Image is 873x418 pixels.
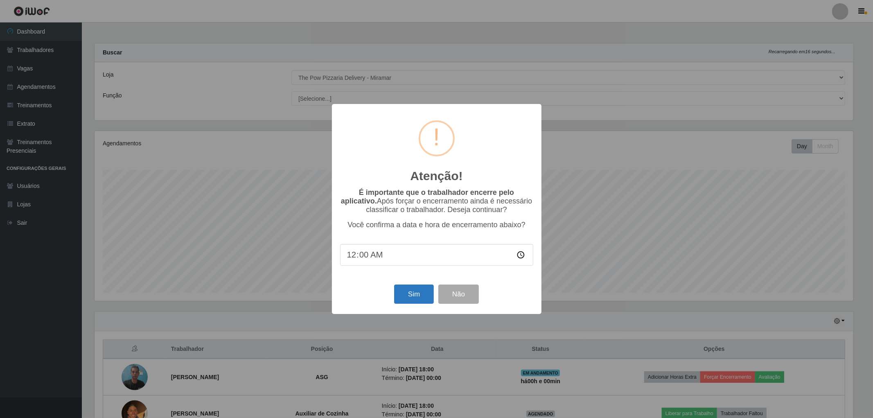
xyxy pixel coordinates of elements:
b: É importante que o trabalhador encerre pelo aplicativo. [341,188,514,205]
button: Não [438,285,479,304]
button: Sim [394,285,434,304]
p: Você confirma a data e hora de encerramento abaixo? [340,221,533,229]
h2: Atenção! [410,169,462,183]
p: Após forçar o encerramento ainda é necessário classificar o trabalhador. Deseja continuar? [340,188,533,214]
